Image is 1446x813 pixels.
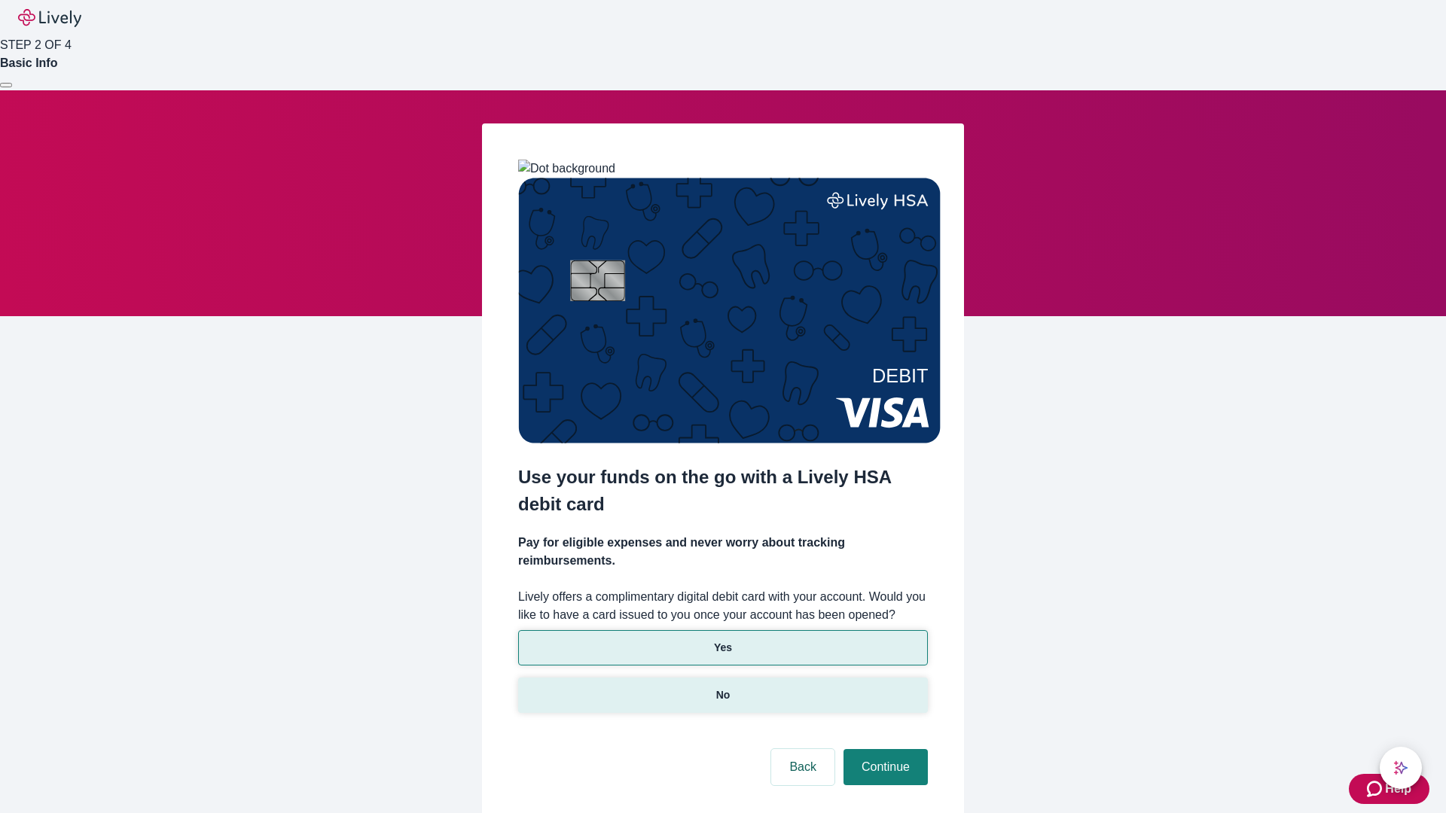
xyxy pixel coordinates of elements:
[518,178,941,443] img: Debit card
[518,534,928,570] h4: Pay for eligible expenses and never worry about tracking reimbursements.
[518,464,928,518] h2: Use your funds on the go with a Lively HSA debit card
[18,9,81,27] img: Lively
[1393,760,1408,775] svg: Lively AI Assistant
[518,160,615,178] img: Dot background
[714,640,732,656] p: Yes
[771,749,834,785] button: Back
[518,630,928,665] button: Yes
[1367,780,1385,798] svg: Zendesk support icon
[843,749,928,785] button: Continue
[518,677,928,713] button: No
[1349,774,1429,804] button: Zendesk support iconHelp
[1380,747,1422,789] button: chat
[1385,780,1411,798] span: Help
[716,687,731,703] p: No
[518,588,928,624] label: Lively offers a complimentary digital debit card with your account. Would you like to have a card...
